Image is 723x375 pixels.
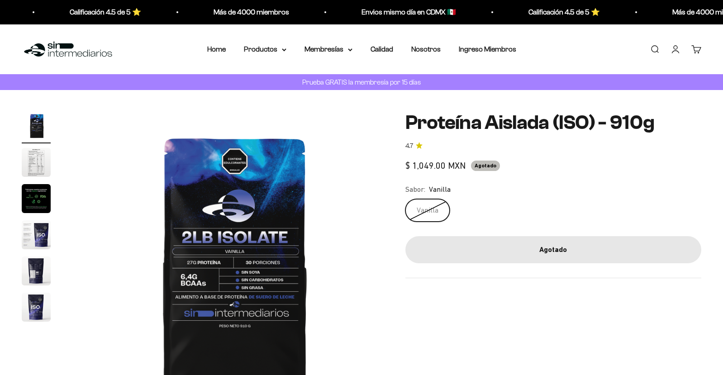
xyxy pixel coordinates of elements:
span: Vanilla [429,184,451,195]
a: Home [207,45,226,53]
legend: Sabor: [405,184,425,195]
a: Envios mismo día en CDMX 🇲🇽 [360,8,455,16]
img: Proteína Aislada (ISO) - 910g [22,293,51,322]
sale-price: $ 1,049.00 MXN [405,158,466,173]
span: 4.7 [405,141,413,151]
a: Calidad [371,45,393,53]
button: Ir al artículo 5 [22,256,51,288]
a: 4.74.7 de 5.0 estrellas [405,141,701,151]
a: Nosotros [411,45,441,53]
a: Ingreso Miembros [459,45,516,53]
a: Calificación 4.5 de 5 ⭐️ [527,8,599,16]
button: Ir al artículo 1 [22,112,51,143]
button: Ir al artículo 6 [22,293,51,324]
sold-out-badge: Agotado [471,161,500,171]
button: Ir al artículo 3 [22,184,51,216]
img: Proteína Aislada (ISO) - 910g [22,220,51,249]
button: Ir al artículo 2 [22,148,51,180]
p: Prueba GRATIS la membresía por 15 días [300,76,423,88]
img: Proteína Aislada (ISO) - 910g [22,112,51,141]
summary: Membresías [304,43,352,55]
div: Agotado [423,244,683,256]
img: Proteína Aislada (ISO) - 910g [22,148,51,177]
button: Agotado [405,236,701,263]
img: Proteína Aislada (ISO) - 910g [22,256,51,285]
summary: Productos [244,43,286,55]
img: Proteína Aislada (ISO) - 910g [22,184,51,213]
a: Más de 4000 miembros [212,8,288,16]
h1: Proteína Aislada (ISO) - 910g [405,112,701,133]
button: Ir al artículo 4 [22,220,51,252]
a: Calificación 4.5 de 5 ⭐️ [68,8,140,16]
